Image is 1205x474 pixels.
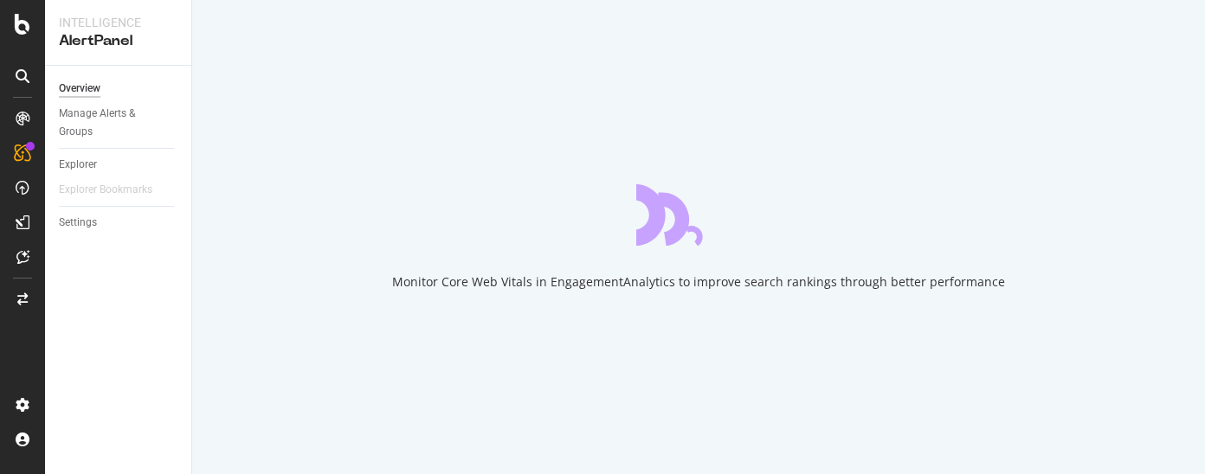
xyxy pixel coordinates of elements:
div: Monitor Core Web Vitals in EngagementAnalytics to improve search rankings through better performance [392,273,1005,291]
a: Manage Alerts & Groups [59,105,179,141]
a: Explorer [59,156,179,174]
div: Explorer [59,156,97,174]
a: Settings [59,214,179,232]
div: AlertPanel [59,31,177,51]
div: Manage Alerts & Groups [59,105,163,141]
div: animation [636,183,761,246]
div: Overview [59,80,100,98]
a: Explorer Bookmarks [59,181,170,199]
div: Settings [59,214,97,232]
div: Explorer Bookmarks [59,181,152,199]
div: Intelligence [59,14,177,31]
a: Overview [59,80,179,98]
